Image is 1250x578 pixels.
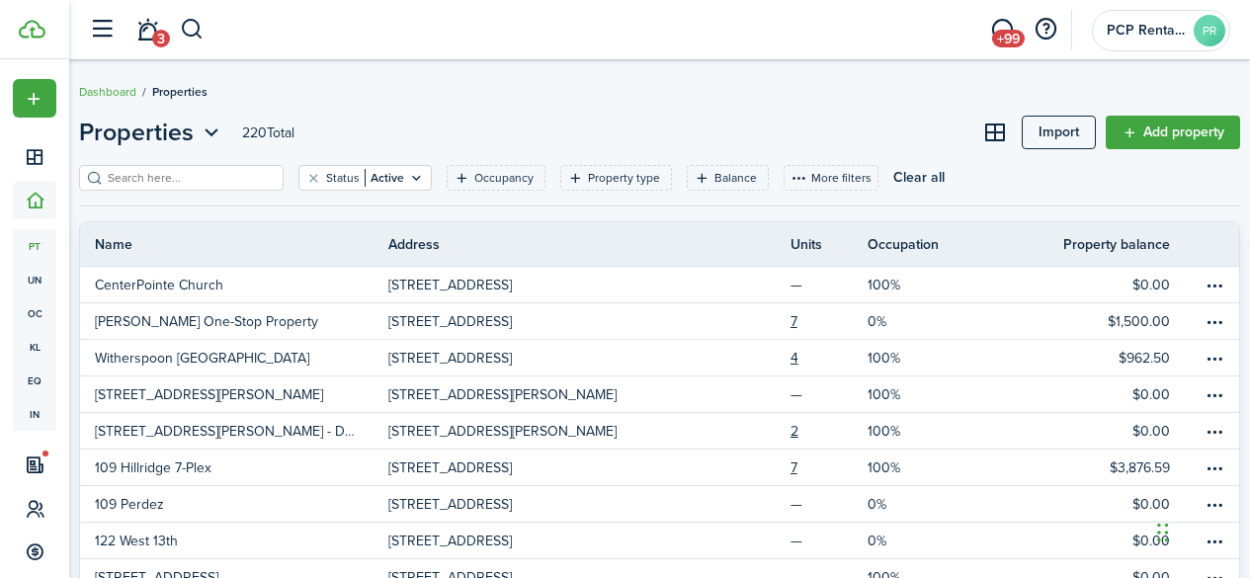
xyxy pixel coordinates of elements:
filter-tag-value: Active [365,169,404,187]
filter-tag-label: Status [326,169,360,187]
button: Clear filter [305,170,322,186]
th: Address [388,234,697,255]
button: Open menu [79,115,224,150]
p: [STREET_ADDRESS] [388,494,512,515]
input: Search here... [103,169,277,188]
filter-tag: Open filter [560,165,672,191]
a: kl [13,330,56,364]
button: Open menu [1200,379,1229,409]
button: Open sidebar [83,11,121,48]
p: 0% [868,494,886,515]
a: eq [13,364,56,397]
button: Open menu [1200,306,1229,336]
p: [STREET_ADDRESS] [388,531,512,551]
a: 109 Perdez [80,486,388,522]
button: Properties [79,115,224,150]
th: Units [791,234,868,255]
p: 109 Hillridge 7-Plex [95,457,211,478]
a: [STREET_ADDRESS][PERSON_NAME] - Duplex [80,413,388,449]
a: — [791,376,868,412]
button: Open menu [1200,453,1229,482]
p: 0% [868,531,886,551]
a: $3,876.59 [968,450,1200,485]
button: Open menu [13,79,56,118]
th: Name [80,234,388,255]
button: More filters [784,165,878,191]
p: 100% [868,348,900,369]
th: Occupation [868,234,968,255]
a: pt [13,229,56,263]
span: Properties [79,115,194,150]
img: TenantCloud [19,20,45,39]
p: [STREET_ADDRESS] [388,348,512,369]
a: [STREET_ADDRESS] [388,340,697,375]
a: [STREET_ADDRESS] [388,523,697,558]
p: 100% [868,457,900,478]
a: 0% [868,523,968,558]
p: [STREET_ADDRESS][PERSON_NAME] [388,384,617,405]
button: Search [180,13,205,46]
avatar-text: PR [1194,15,1225,46]
a: 100% [868,376,968,412]
a: Open menu [1200,413,1239,449]
a: [STREET_ADDRESS] [388,303,697,339]
p: [PERSON_NAME] One-Stop Property [95,311,318,332]
a: Open menu [1200,450,1239,485]
a: Add property [1106,116,1240,149]
a: Open menu [1200,267,1239,302]
a: 100% [868,340,968,375]
button: Open menu [1200,343,1229,372]
a: 0% [868,303,968,339]
a: 0% [868,486,968,522]
a: Witherspoon [GEOGRAPHIC_DATA] [80,340,388,375]
a: 4 [791,340,868,375]
p: [STREET_ADDRESS] [388,311,512,332]
p: 100% [868,421,900,442]
span: +99 [992,30,1025,47]
a: $0.00 [968,523,1200,558]
a: [STREET_ADDRESS][PERSON_NAME] [388,376,697,412]
a: Dashboard [79,83,136,101]
a: 100% [868,267,968,302]
a: 7 [791,303,868,339]
p: [STREET_ADDRESS][PERSON_NAME] [388,421,617,442]
div: Chat Widget [1151,483,1250,578]
a: [STREET_ADDRESS] [388,486,697,522]
p: 100% [868,275,900,295]
a: $0.00 [968,413,1200,449]
p: 0% [868,311,886,332]
p: 100% [868,384,900,405]
a: 7 [791,450,868,485]
a: [STREET_ADDRESS] [388,450,697,485]
a: — [791,523,868,558]
th: Property balance [1063,234,1200,255]
button: Open resource center [1029,13,1062,46]
a: $0.00 [968,376,1200,412]
a: $0.00 [968,486,1200,522]
a: Messaging [983,5,1021,55]
span: un [13,263,56,296]
p: CenterPointe Church [95,275,223,295]
p: [STREET_ADDRESS] [388,457,512,478]
a: 122 West 13th [80,523,388,558]
span: 3 [152,30,170,47]
a: [STREET_ADDRESS] [388,267,697,302]
import-btn: Import [1022,116,1096,149]
span: Properties [152,83,208,101]
a: Open menu [1200,303,1239,339]
a: $1,500.00 [968,303,1200,339]
a: — [791,267,868,302]
a: in [13,397,56,431]
button: Open menu [1200,270,1229,299]
a: 2 [791,413,868,449]
a: oc [13,296,56,330]
button: Clear all [893,165,945,191]
filter-tag: Open filter [687,165,769,191]
a: 100% [868,413,968,449]
filter-tag: Open filter [298,165,432,191]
